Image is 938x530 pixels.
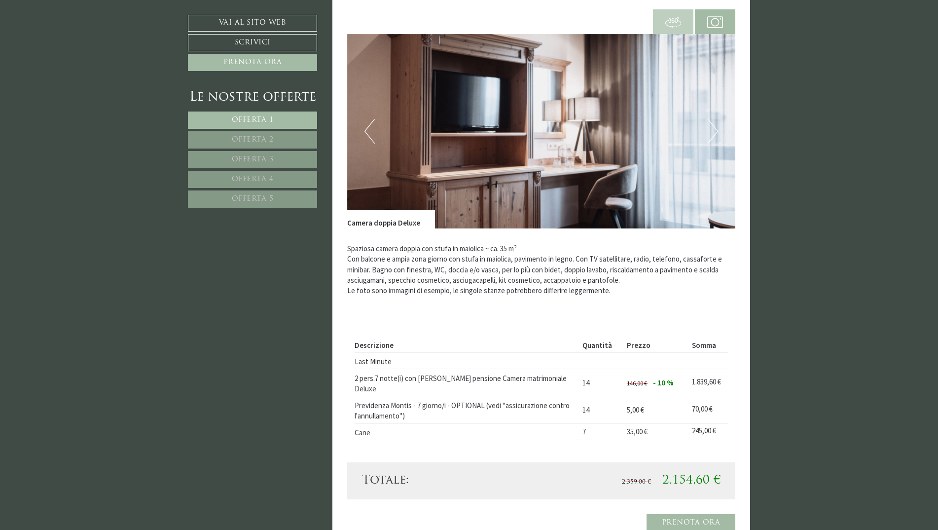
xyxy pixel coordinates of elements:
th: Quantità [578,338,623,352]
td: 245,00 € [688,423,728,440]
span: 2.359,00 € [622,479,651,485]
img: 360-grad.svg [665,14,681,30]
td: 14 [578,369,623,396]
p: Spaziosa camera doppia con stufa in maiolica ~ ca. 35 m² Con balcone e ampia zona giorno con stuf... [347,243,736,296]
th: Descrizione [355,338,579,352]
span: Offerta 3 [232,156,274,163]
a: Prenota ora [188,54,317,71]
a: Vai al sito web [188,15,317,32]
button: Previous [364,119,375,144]
div: Le nostre offerte [188,88,317,107]
span: 35,00 € [627,427,648,436]
td: Last Minute [355,352,579,369]
span: Offerta 1 [232,116,274,124]
button: Invia [335,260,389,277]
div: Montis – Active Nature Spa [15,28,131,36]
a: Scrivici [188,34,317,51]
div: Buon giorno, come possiamo aiutarla? [7,26,136,54]
span: - 10 % [653,378,674,387]
td: 1.839,60 € [688,369,728,396]
td: Previdenza Montis - 7 giorno/i - OPTIONAL (vedi "assicurazione contro l'annullamento") [355,396,579,423]
img: camera.svg [707,14,723,30]
span: Offerta 5 [232,195,274,203]
span: Offerta 4 [232,176,274,183]
span: 146,00 € [627,379,647,387]
span: 5,00 € [627,405,644,415]
img: image [347,34,736,228]
td: Cane [355,423,579,440]
th: Somma [688,338,728,352]
td: 2 pers.7 notte(i) con [PERSON_NAME] pensione Camera matrimoniale Deluxe [355,369,579,396]
div: Totale: [355,472,541,489]
td: 7 [578,423,623,440]
th: Prezzo [623,338,688,352]
div: [DATE] [178,7,211,23]
td: 70,00 € [688,396,728,423]
div: Camera doppia Deluxe [347,210,435,228]
td: 14 [578,396,623,423]
span: 2.154,60 € [662,475,721,487]
span: Offerta 2 [232,136,274,144]
button: Next [708,119,718,144]
small: 15:34 [15,46,131,52]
